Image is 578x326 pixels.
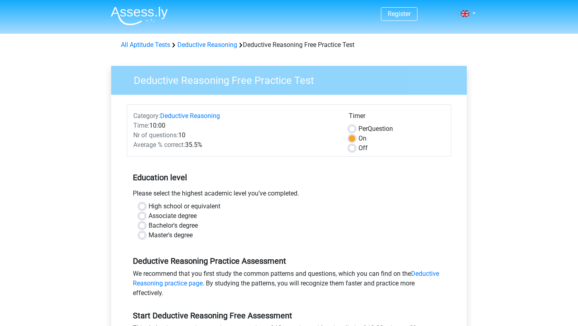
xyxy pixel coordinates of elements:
label: High school or equivalent [149,202,220,211]
h5: Deductive Reasoning Practice Assessment [133,256,445,266]
div: Please select the highest academic level you’ve completed. [127,189,451,202]
div: 35.5% [127,140,343,150]
div: Deductive Reasoning Free Practice Test [118,40,460,50]
img: Assessly [111,6,168,25]
span: Per [358,125,368,132]
h5: Education level [133,169,445,185]
a: Deductive Reasoning [177,41,237,49]
span: Nr of questions: [133,131,178,139]
div: 10:00 [127,121,343,130]
a: All Aptitude Tests [121,41,170,49]
a: Deductive Reasoning [160,112,220,120]
label: Master's degree [149,230,193,240]
span: Time: [133,122,149,129]
span: Category: [133,112,160,120]
h5: Start Deductive Reasoning Free Assessment [133,311,445,320]
div: Timer [349,111,445,124]
label: Off [358,143,368,153]
div: 10 [127,130,343,140]
h3: Deductive Reasoning Free Practice Test [124,71,461,87]
label: On [358,134,366,143]
label: Question [358,124,393,134]
span: Average % correct: [133,141,185,149]
label: Associate degree [149,211,197,221]
label: Bachelor's degree [149,221,198,230]
a: Register [388,10,411,18]
div: We recommend that you first study the common patterns and questions, which you can find on the . ... [127,269,451,301]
